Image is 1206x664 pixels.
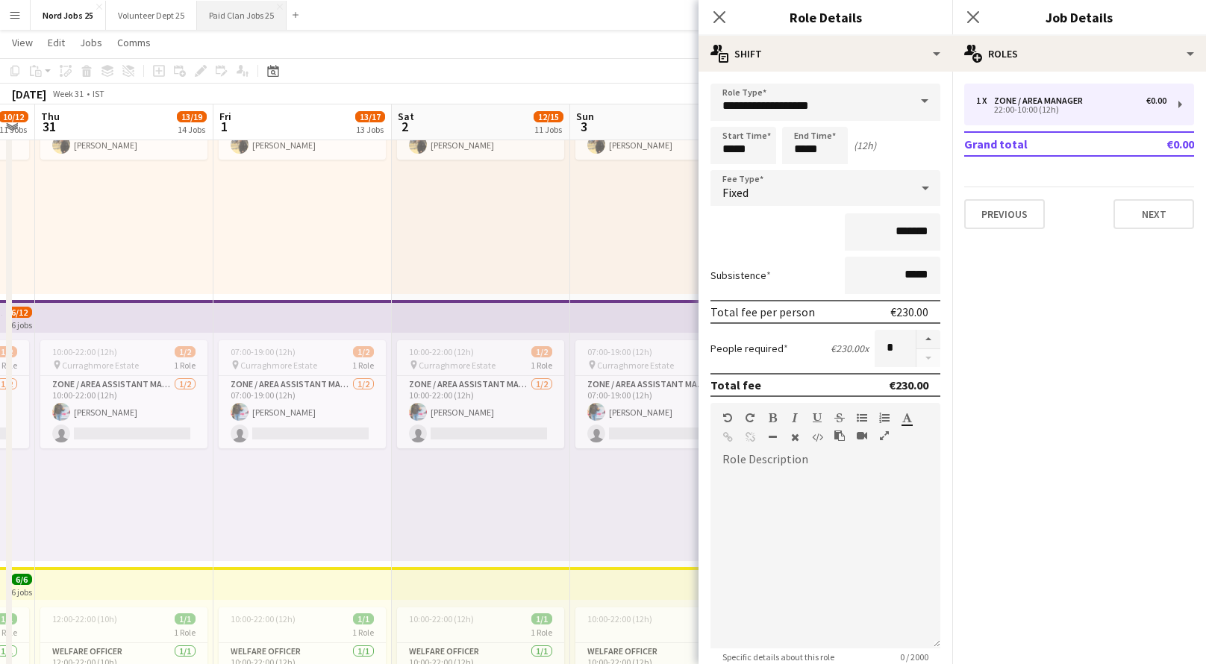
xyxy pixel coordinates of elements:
h3: Job Details [952,7,1206,27]
div: IST [93,88,104,99]
span: 07:00-19:00 (12h) [587,346,652,357]
td: €0.00 [1123,132,1194,156]
app-card-role: Zone / Area Assistant Manager1/210:00-22:00 (12h)[PERSON_NAME] [40,376,207,448]
div: Zone / Area Manager [994,95,1089,106]
button: Increase [916,330,940,349]
div: 6 jobs [11,585,32,598]
div: 1 x [976,95,994,106]
app-job-card: 10:00-22:00 (12h)1/2 Curraghmore Estate1 RoleZone / Area Assistant Manager1/210:00-22:00 (12h)[PE... [397,340,564,448]
label: People required [710,342,788,355]
span: 07:00-19:00 (12h) [231,346,296,357]
app-job-card: 07:00-19:00 (12h)1/2 Curraghmore Estate1 RoleZone / Area Assistant Manager1/207:00-19:00 (12h)[PE... [219,340,386,448]
span: Week 31 [49,88,87,99]
div: 14 Jobs [178,124,206,135]
button: Underline [812,412,822,424]
div: €230.00 x [831,342,869,355]
div: Total fee [710,378,761,392]
div: 22:00-10:00 (12h) [976,106,1166,113]
span: 6/12 [7,307,32,318]
div: 6 jobs [11,318,32,331]
div: 11 Jobs [534,124,563,135]
span: 3 [574,118,594,135]
span: Curraghmore Estate [597,360,674,371]
span: 1 Role [531,627,552,638]
button: Clear Formatting [790,431,800,443]
span: 10:00-22:00 (12h) [231,613,296,624]
span: 13/19 [177,111,207,122]
span: 1 Role [531,360,552,371]
span: 1/1 [531,613,552,624]
button: HTML Code [812,431,822,443]
span: 1 Role [352,627,374,638]
span: 12/15 [534,111,563,122]
span: Fixed [722,185,749,200]
span: 1 Role [352,360,374,371]
app-job-card: 10:00-22:00 (12h)1/2 Curraghmore Estate1 RoleZone / Area Assistant Manager1/210:00-22:00 (12h)[PE... [40,340,207,448]
a: View [6,33,39,52]
button: Ordered List [879,412,890,424]
button: Fullscreen [879,430,890,442]
div: €230.00 [890,304,928,319]
a: Comms [111,33,157,52]
app-card-role: Zone / Area Assistant Manager1/210:00-22:00 (12h)[PERSON_NAME] [397,376,564,448]
button: Volunteer Dept 25 [106,1,197,30]
span: 1 [217,118,231,135]
button: Redo [745,412,755,424]
span: Sat [398,110,414,123]
span: 13/17 [355,111,385,122]
app-card-role: Zone / Area Assistant Manager1/207:00-19:00 (12h)[PERSON_NAME] [575,376,743,448]
span: 1/1 [353,613,374,624]
button: Bold [767,412,778,424]
span: Specific details about this role [710,651,846,663]
button: Paste as plain text [834,430,845,442]
span: Curraghmore Estate [419,360,496,371]
span: Comms [117,36,151,49]
span: 10:00-22:00 (12h) [409,613,474,624]
label: Subsistence [710,269,771,282]
button: Nord Jobs 25 [31,1,106,30]
span: Sun [576,110,594,123]
div: Shift [699,36,952,72]
span: Thu [41,110,60,123]
button: Horizontal Line [767,431,778,443]
span: Edit [48,36,65,49]
app-card-role: Zone / Area Assistant Manager1/207:00-19:00 (12h)[PERSON_NAME] [219,376,386,448]
span: 12:00-22:00 (10h) [52,613,117,624]
span: View [12,36,33,49]
button: Previous [964,199,1045,229]
app-job-card: 07:00-19:00 (12h)1/2 Curraghmore Estate1 RoleZone / Area Assistant Manager1/207:00-19:00 (12h)[PE... [575,340,743,448]
span: 10:00-22:00 (12h) [409,346,474,357]
button: Strikethrough [834,412,845,424]
span: 1 Role [174,360,196,371]
span: 1 Role [174,627,196,638]
span: 10:00-22:00 (12h) [52,346,117,357]
span: Curraghmore Estate [62,360,139,371]
span: Curraghmore Estate [240,360,317,371]
div: (12h) [854,139,876,152]
a: Edit [42,33,71,52]
td: Grand total [964,132,1123,156]
span: 2 [396,118,414,135]
span: 1/2 [531,346,552,357]
button: Paid Clan Jobs 25 [197,1,287,30]
button: Insert video [857,430,867,442]
span: 6/6 [11,574,32,585]
span: Jobs [80,36,102,49]
span: 1/2 [175,346,196,357]
div: 13 Jobs [356,124,384,135]
button: Next [1113,199,1194,229]
button: Text Color [902,412,912,424]
span: 10:00-22:00 (12h) [587,613,652,624]
span: 0 / 2000 [888,651,940,663]
a: Jobs [74,33,108,52]
div: Roles [952,36,1206,72]
div: €230.00 [889,378,928,392]
h3: Role Details [699,7,952,27]
button: Italic [790,412,800,424]
span: Fri [219,110,231,123]
span: 31 [39,118,60,135]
